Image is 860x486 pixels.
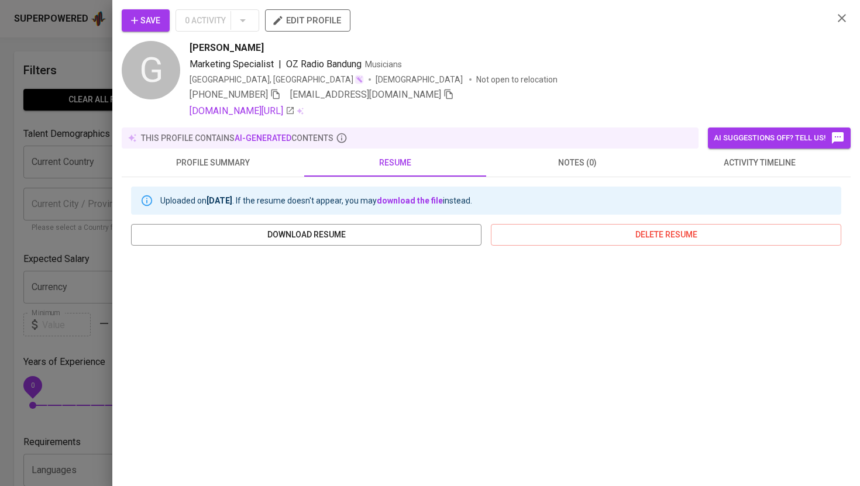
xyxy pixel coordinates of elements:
button: Save [122,9,170,32]
span: [DEMOGRAPHIC_DATA] [376,74,465,85]
span: Musicians [365,60,402,69]
span: Save [131,13,160,28]
button: download resume [131,224,481,246]
span: resume [311,156,480,170]
span: delete resume [500,228,832,242]
b: [DATE] [207,196,232,205]
div: Uploaded on . If the resume doesn't appear, you may instead. [160,190,472,211]
span: | [278,57,281,71]
span: activity timeline [676,156,844,170]
span: [EMAIL_ADDRESS][DOMAIN_NAME] [290,89,441,100]
span: download resume [140,228,472,242]
p: Not open to relocation [476,74,558,85]
span: profile summary [129,156,297,170]
span: notes (0) [493,156,662,170]
a: edit profile [265,15,350,25]
p: this profile contains contents [141,132,333,144]
a: [DOMAIN_NAME][URL] [190,104,295,118]
span: [PHONE_NUMBER] [190,89,268,100]
span: AI-generated [235,133,291,143]
span: OZ Radio Bandung [286,58,362,70]
button: edit profile [265,9,350,32]
button: delete resume [491,224,841,246]
span: edit profile [274,13,341,28]
a: download the file [377,196,443,205]
span: [PERSON_NAME] [190,41,264,55]
img: magic_wand.svg [355,75,364,84]
div: G [122,41,180,99]
button: AI suggestions off? Tell us! [708,127,851,149]
span: AI suggestions off? Tell us! [714,131,845,145]
div: [GEOGRAPHIC_DATA], [GEOGRAPHIC_DATA] [190,74,364,85]
span: Marketing Specialist [190,58,274,70]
